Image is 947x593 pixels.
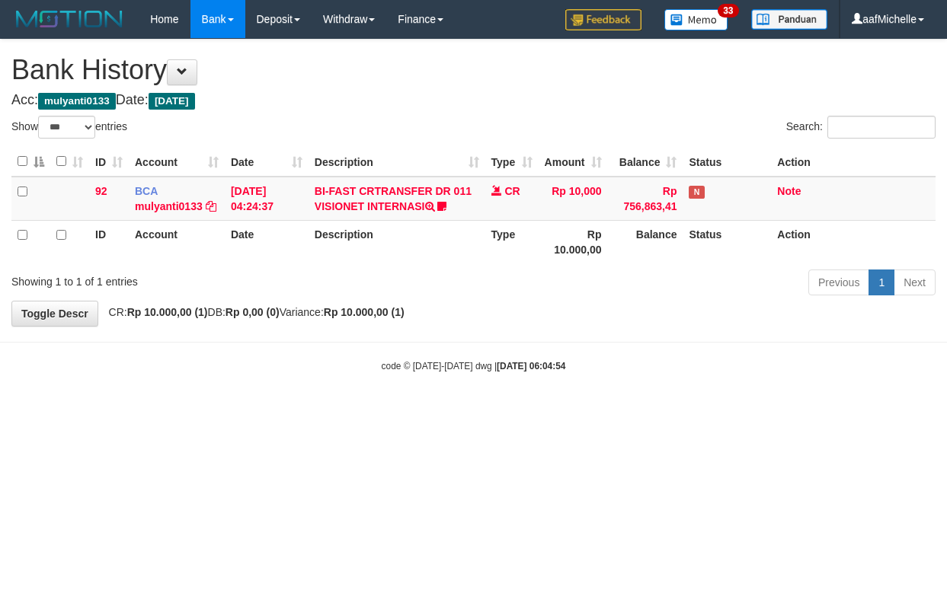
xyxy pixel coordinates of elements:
[11,301,98,327] a: Toggle Descr
[324,306,405,318] strong: Rp 10.000,00 (1)
[771,220,936,263] th: Action
[689,186,704,199] span: Has Note
[565,9,641,30] img: Feedback.jpg
[11,55,936,85] h1: Bank History
[135,185,158,197] span: BCA
[683,220,771,263] th: Status
[683,147,771,177] th: Status
[504,185,520,197] span: CR
[539,177,608,221] td: Rp 10,000
[485,147,539,177] th: Type: activate to sort column ascending
[135,200,203,212] a: mulyanti0133
[149,93,195,110] span: [DATE]
[664,9,728,30] img: Button%20Memo.svg
[127,306,208,318] strong: Rp 10.000,00 (1)
[89,220,129,263] th: ID
[309,220,485,263] th: Description
[38,93,116,110] span: mulyanti0133
[11,116,127,139] label: Show entries
[771,147,936,177] th: Action
[608,177,683,221] td: Rp 756,863,41
[608,220,683,263] th: Balance
[608,147,683,177] th: Balance: activate to sort column ascending
[869,269,894,295] a: 1
[786,116,936,139] label: Search:
[89,147,129,177] th: ID: activate to sort column ascending
[718,4,738,18] span: 33
[777,185,801,197] a: Note
[485,220,539,263] th: Type
[309,177,485,221] td: BI-FAST CRTRANSFER DR 011 VISIONET INTERNASI
[101,306,405,318] span: CR: DB: Variance:
[206,200,216,212] a: Copy mulyanti0133 to clipboard
[11,93,936,108] h4: Acc: Date:
[539,147,608,177] th: Amount: activate to sort column ascending
[225,177,309,221] td: [DATE] 04:24:37
[95,185,107,197] span: 92
[808,269,869,295] a: Previous
[226,306,280,318] strong: Rp 0,00 (0)
[11,268,383,289] div: Showing 1 to 1 of 1 entries
[309,147,485,177] th: Description: activate to sort column ascending
[225,220,309,263] th: Date
[38,116,95,139] select: Showentries
[50,147,89,177] th: : activate to sort column ascending
[11,147,50,177] th: : activate to sort column descending
[225,147,309,177] th: Date: activate to sort column ascending
[11,8,127,30] img: MOTION_logo.png
[751,9,827,30] img: panduan.png
[129,220,225,263] th: Account
[894,269,936,295] a: Next
[827,116,936,139] input: Search:
[539,220,608,263] th: Rp 10.000,00
[129,147,225,177] th: Account: activate to sort column ascending
[497,361,565,371] strong: [DATE] 06:04:54
[382,361,566,371] small: code © [DATE]-[DATE] dwg |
